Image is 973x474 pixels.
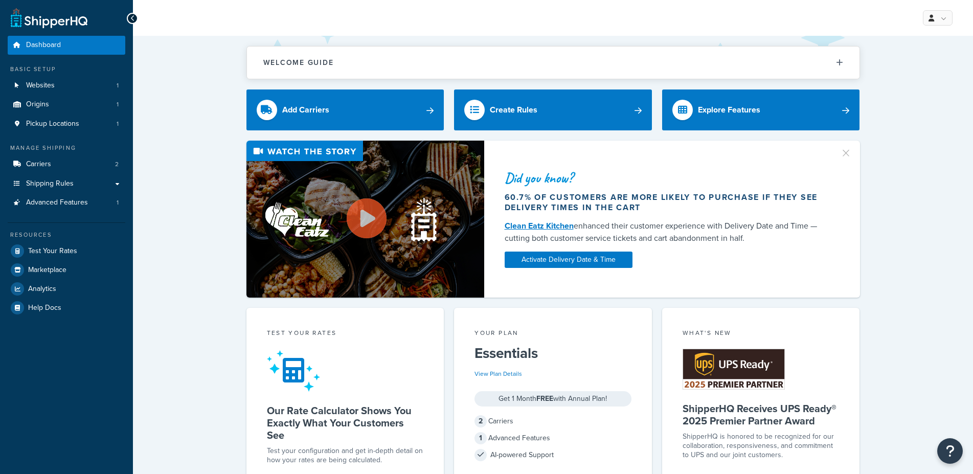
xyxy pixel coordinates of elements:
a: Advanced Features1 [8,193,125,212]
a: View Plan Details [474,369,522,378]
a: Create Rules [454,89,652,130]
a: Test Your Rates [8,242,125,260]
span: 1 [117,120,119,128]
span: Carriers [26,160,51,169]
a: Pickup Locations1 [8,115,125,133]
a: Shipping Rules [8,174,125,193]
span: 1 [117,100,119,109]
span: 1 [117,81,119,90]
h5: ShipperHQ Receives UPS Ready® 2025 Premier Partner Award [683,402,840,427]
a: Add Carriers [246,89,444,130]
div: Add Carriers [282,103,329,117]
div: Manage Shipping [8,144,125,152]
div: Test your rates [267,328,424,340]
span: 2 [474,415,487,427]
span: Pickup Locations [26,120,79,128]
span: Dashboard [26,41,61,50]
h5: Our Rate Calculator Shows You Exactly What Your Customers See [267,404,424,441]
div: 60.7% of customers are more likely to purchase if they see delivery times in the cart [505,192,828,213]
a: Help Docs [8,299,125,317]
h2: Welcome Guide [263,59,334,66]
a: Analytics [8,280,125,298]
a: Websites1 [8,76,125,95]
span: Shipping Rules [26,179,74,188]
li: Pickup Locations [8,115,125,133]
button: Welcome Guide [247,47,859,79]
span: 1 [117,198,119,207]
div: Advanced Features [474,431,631,445]
span: Help Docs [28,304,61,312]
p: ShipperHQ is honored to be recognized for our collaboration, responsiveness, and commitment to UP... [683,432,840,460]
button: Open Resource Center [937,438,963,464]
div: Resources [8,231,125,239]
div: Basic Setup [8,65,125,74]
div: Did you know? [505,171,828,185]
a: Origins1 [8,95,125,114]
span: Analytics [28,285,56,294]
div: Create Rules [490,103,537,117]
li: Websites [8,76,125,95]
div: Your Plan [474,328,631,340]
li: Advanced Features [8,193,125,212]
a: Marketplace [8,261,125,279]
div: Get 1 Month with Annual Plan! [474,391,631,407]
h5: Essentials [474,345,631,362]
a: Activate Delivery Date & Time [505,252,632,268]
a: Clean Eatz Kitchen [505,220,574,232]
img: Video thumbnail [246,141,484,298]
a: Carriers2 [8,155,125,174]
span: Advanced Features [26,198,88,207]
span: Marketplace [28,266,66,275]
span: Test Your Rates [28,247,77,256]
div: Explore Features [698,103,760,117]
div: enhanced their customer experience with Delivery Date and Time — cutting both customer service ti... [505,220,828,244]
li: Origins [8,95,125,114]
li: Carriers [8,155,125,174]
a: Dashboard [8,36,125,55]
strong: FREE [536,393,553,404]
span: 2 [115,160,119,169]
span: Websites [26,81,55,90]
div: AI-powered Support [474,448,631,462]
a: Explore Features [662,89,860,130]
span: Origins [26,100,49,109]
div: What's New [683,328,840,340]
div: Carriers [474,414,631,428]
span: 1 [474,432,487,444]
div: Test your configuration and get in-depth detail on how your rates are being calculated. [267,446,424,465]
